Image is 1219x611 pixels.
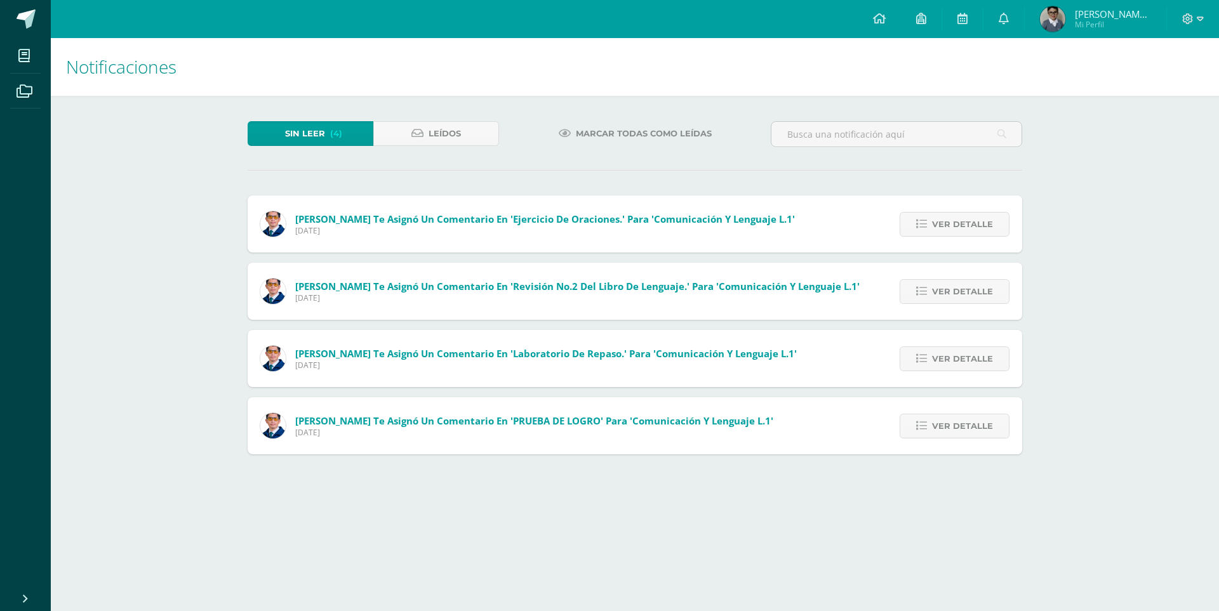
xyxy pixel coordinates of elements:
span: Mi Perfil [1075,19,1151,30]
span: Ver detalle [932,213,993,236]
span: [DATE] [295,427,773,438]
img: 059ccfba660c78d33e1d6e9d5a6a4bb6.png [260,279,286,304]
input: Busca una notificación aquí [771,122,1022,147]
img: 059ccfba660c78d33e1d6e9d5a6a4bb6.png [260,211,286,237]
span: Ver detalle [932,414,993,438]
a: Leídos [373,121,499,146]
a: Sin leer(4) [248,121,373,146]
span: [PERSON_NAME] te asignó un comentario en 'PRUEBA DE LOGRO' para 'Comunicación y Lenguaje L.1' [295,414,773,427]
img: 059ccfba660c78d33e1d6e9d5a6a4bb6.png [260,413,286,438]
span: Leídos [429,122,461,145]
span: [PERSON_NAME] te asignó un comentario en 'Laboratorio de repaso.' para 'Comunicación y Lenguaje L.1' [295,347,797,360]
span: Notificaciones [66,55,177,79]
span: [PERSON_NAME] te asignó un comentario en 'Revisión No.2 del libro de lenguaje.' para 'Comunicació... [295,280,860,292]
span: Marcar todas como leídas [576,122,712,145]
span: (4) [330,122,342,145]
span: [PERSON_NAME] te asignó un comentario en 'Ejercicio de oraciones.' para 'Comunicación y Lenguaje ... [295,213,795,225]
img: 059ccfba660c78d33e1d6e9d5a6a4bb6.png [260,346,286,371]
img: 0a2fc88354891e037b47c959cf6d87a8.png [1040,6,1065,32]
span: Ver detalle [932,347,993,371]
span: [DATE] [295,360,797,371]
span: [DATE] [295,292,860,303]
a: Marcar todas como leídas [543,121,728,146]
span: [PERSON_NAME] de [PERSON_NAME] [1075,8,1151,20]
span: Sin leer [285,122,325,145]
span: [DATE] [295,225,795,236]
span: Ver detalle [932,280,993,303]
